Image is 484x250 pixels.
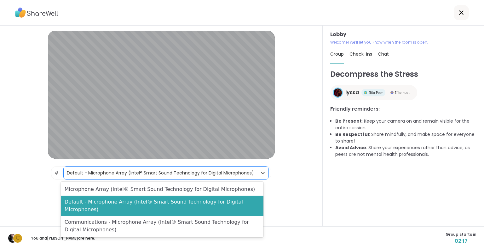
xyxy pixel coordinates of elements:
span: Group starts in [446,232,476,237]
li: : Keep your camera on and remain visible for the entire session. [335,118,476,131]
b: Be Present [335,118,362,124]
img: Microphone [54,167,60,179]
img: ShareWell Logo [15,5,58,20]
span: Group [330,51,344,57]
li: : Share your experiences rather than advice, as peers are not mental health professionals. [335,144,476,158]
img: lyssa [334,88,342,97]
p: Welcome! We’ll let you know when the room is open. [330,40,476,45]
img: Elite Peer [364,91,367,94]
p: You and [PERSON_NAME] are here. [28,235,98,241]
div: Default - Microphone Array (Intel® Smart Sound Technology for Digital Microphones) [67,170,254,176]
h3: Friendly reminders: [330,105,476,113]
img: Elite Host [390,91,394,94]
span: 02:17 [446,237,476,245]
span: Chat [378,51,389,57]
h3: Lobby [330,31,476,38]
span: lyssa [345,89,359,96]
a: lyssalyssaElite PeerElite PeerElite HostElite Host [330,85,417,100]
li: : Share mindfully, and make space for everyone to share! [335,131,476,144]
span: Elite Peer [368,90,383,95]
span: Check-ins [349,51,372,57]
b: Be Respectful [335,131,369,137]
div: Microphone Array (Intel® Smart Sound Technology for Digital Microphones) [61,183,263,196]
img: Laurie_Ru [8,234,17,243]
b: Avoid Advice [335,144,366,151]
h1: Decompress the Stress [330,69,476,80]
div: Default - Microphone Array (Intel® Smart Sound Technology for Digital Microphones) [61,196,263,216]
span: Elite Host [395,90,410,95]
span: | [62,167,64,179]
span: C [16,234,20,242]
div: Communications - Microphone Array (Intel® Smart Sound Technology for Digital Microphones) [61,216,263,236]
